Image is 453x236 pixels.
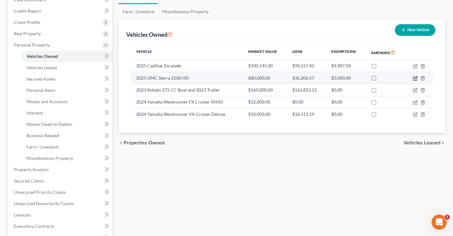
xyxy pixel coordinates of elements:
td: 2025 GMC Sierra 2500 HD [131,72,243,84]
span: Personal Items [26,87,55,93]
td: $0.00 [326,96,366,108]
td: $163,823.12 [287,84,326,96]
i: chevron_right [440,140,445,145]
a: Money Owed to Debtor [21,119,112,130]
a: Executory Contracts [9,221,112,232]
span: Real Property [14,31,41,36]
span: Money and Accounts [26,99,68,104]
td: 2023 Robalo 272 CC Boat and 2023 Trailer [131,84,243,96]
button: New Vehicle [395,24,435,36]
td: $36,206.57 [287,72,326,84]
a: Property Analysis [9,164,112,175]
a: Unsecured Priority Claims [9,187,112,198]
a: Business Related [21,130,112,141]
a: Miscellaneous Property [21,153,112,164]
th: Market Value [243,45,287,60]
td: $12,000.00 [243,96,287,108]
a: Farm / Livestock [119,4,158,19]
td: $9,987.58 [326,60,366,72]
a: Credit Report [9,5,112,17]
a: Interests [21,107,112,119]
td: $16,111.59 [287,108,326,120]
a: Vehicles Owned [21,51,112,62]
a: Personal Items [21,85,112,96]
span: Properties Owned [124,140,165,145]
div: Vehicles Owned [126,31,172,38]
td: $90,157.42 [287,60,326,72]
span: Lawsuits [14,212,31,217]
td: $0.00 [326,84,366,96]
td: $160,000.00 [243,84,287,96]
span: Unsecured Nonpriority Claims [14,201,74,206]
a: Miscellaneous Property [158,4,212,19]
span: Money Owed to Debtor [26,121,73,127]
td: $0.00 [326,108,366,120]
span: Interests [26,110,43,115]
button: Vehicles Leased chevron_right [404,140,445,145]
a: Money and Accounts [21,96,112,107]
span: Vehicles Leased [26,65,57,70]
span: Secured Assets [26,76,56,81]
a: Secured Claims [9,175,112,187]
span: Vehicles Owned [26,53,58,59]
td: $100,145.00 [243,60,287,72]
span: Miscellaneous Property [26,155,73,161]
td: $10,000.00 [243,108,287,120]
span: Business Related [26,133,59,138]
span: Personal Property [14,42,50,48]
a: Lawsuits [9,209,112,221]
i: chevron_left [119,140,124,145]
td: $80,000.00 [243,72,287,84]
span: Farm / Livestock [26,144,59,149]
span: Unsecured Priority Claims [14,189,66,195]
td: 2024 Yamaha Waverunner FX Cruiser SVHO [131,96,243,108]
span: Vehicles Leased [404,140,440,145]
a: Secured Assets [21,73,112,85]
span: 3 [445,215,450,220]
button: chevron_left Properties Owned [119,140,165,145]
span: Client Profile [14,20,40,25]
td: 2025 Cadillac Escalade [131,60,243,72]
span: Credit Report [14,8,41,14]
th: Exemptions [326,45,366,60]
th: Liens [287,45,326,60]
iframe: Intercom live chat [432,215,447,230]
span: Secured Claims [14,178,44,183]
th: Amended [366,45,405,60]
a: Farm / Livestock [21,141,112,153]
td: $5,000.00 [326,72,366,84]
a: Vehicles Leased [21,62,112,73]
th: Vehicle [131,45,243,60]
span: Executory Contracts [14,223,54,229]
span: Property Analysis [14,167,49,172]
td: $0.00 [287,96,326,108]
a: Unsecured Nonpriority Claims [9,198,112,209]
td: 2024 Yamaha Waverunner VX Cruiser Deluxe [131,108,243,120]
